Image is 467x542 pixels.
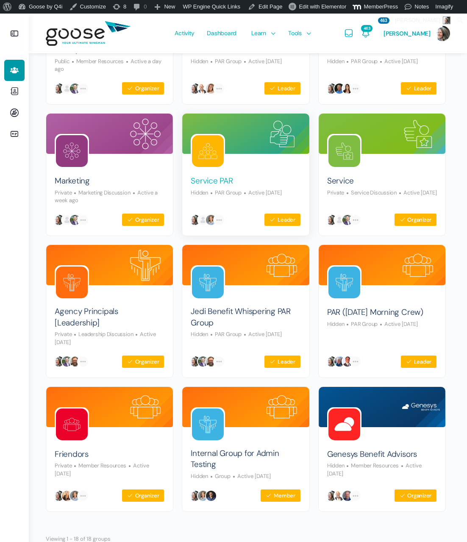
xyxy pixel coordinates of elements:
[394,213,437,226] button: Organizer
[251,13,266,53] span: Learn
[56,135,88,167] img: Group logo of Marketing
[55,331,72,338] span: Private
[72,462,126,469] span: Member Resources
[208,331,242,338] span: PAR Group
[191,58,208,65] span: Hidden
[72,189,130,196] span: Marketing Discussion
[56,409,88,440] img: Group logo of Friendors
[205,83,217,95] img: Casey Conley
[400,82,437,95] button: Leader
[72,331,133,338] span: Leadership Discussion
[69,356,81,367] img: Al Schiebel
[400,355,437,368] button: Leader
[122,213,165,226] button: Organizer
[264,355,300,368] button: Leader
[122,355,165,368] button: Organizer
[342,83,353,95] img: Chelsy Campbell
[205,214,217,226] img: Eliza Leder
[55,462,149,477] p: Active [DATE]
[61,356,73,367] img: David Grant
[122,489,165,502] button: Organizer
[191,306,300,328] a: Jedi Benefit Whispering PAR Group
[334,214,345,226] img: Sayla Patterson
[55,189,158,204] p: Active a week ago
[344,58,378,65] span: PAR Group
[264,82,300,95] button: Leader
[53,83,65,95] img: Wendy Keneipp
[327,449,417,460] a: Genesys Benefit Advisors
[208,189,242,196] span: PAR Group
[334,83,345,95] img: Mark Forhan
[55,449,89,460] a: Friendors
[231,473,271,480] p: Active [DATE]
[55,462,72,469] span: Private
[325,356,337,367] img: Wendy Keneipp
[189,214,201,226] img: Wendy Keneipp
[53,490,65,502] img: Wendy Keneipp
[328,135,360,167] img: Group logo of Service
[55,175,90,187] a: Marketing
[192,267,224,298] img: Group logo of Jedi Benefit Whispering PAR Group
[344,189,397,196] span: Service Discussion
[61,214,73,226] img: Sayla Patterson
[378,17,389,24] span: 463
[189,490,201,502] img: Wendy Keneipp
[69,214,81,226] img: David Grant
[361,25,372,32] span: 463
[205,356,217,367] img: Al Schiebel
[197,83,209,95] img: Kevin Trokey
[55,58,161,72] p: Active a day ago
[394,489,437,502] button: Organizer
[55,58,69,65] span: Public
[191,189,208,196] span: Hidden
[55,306,164,328] a: Agency Principals [Leadership]
[69,490,81,502] img: Eliza Leder
[189,356,201,367] img: Wendy Keneipp
[328,409,360,440] img: Group logo of Genesys Benefit Advisors
[182,245,309,285] img: Group cover image
[327,462,422,477] p: Active [DATE]
[122,82,165,95] button: Organizer
[327,58,345,65] span: Hidden
[192,135,224,167] img: Group logo of Service PAR
[191,448,300,470] a: Internal Group for Admin Testing
[207,13,236,53] span: Dashboard
[397,189,437,196] p: Active [DATE]
[189,83,201,95] img: Wendy Keneipp
[378,320,418,328] p: Active [DATE]
[334,356,345,367] img: Bret Brummitt
[46,114,173,154] img: Group cover image
[242,58,282,65] p: Active [DATE]
[208,473,231,480] span: Group
[395,14,450,27] span: [PERSON_NAME]
[327,189,344,196] span: Private
[197,214,209,226] img: Sayla Patterson
[182,387,309,427] img: Group cover image
[327,307,423,318] a: PAR ([DATE] Morning Crew)
[197,356,209,367] img: David Grant
[319,245,445,285] img: Group cover image
[191,331,208,338] span: Hidden
[288,13,302,53] span: Tools
[344,462,398,469] span: Member Resources
[205,490,217,502] img: Eduard Milushi
[192,409,224,440] img: Group logo of Internal Group for Admin Testing
[242,331,282,338] p: Active [DATE]
[53,214,65,226] img: Wendy Keneipp
[384,30,431,37] span: [PERSON_NAME]
[61,490,73,502] img: Meg Hooper
[378,58,418,65] p: Active [DATE]
[53,356,65,367] img: Wendy Keneipp
[342,356,353,367] img: James Milkey
[56,267,88,298] img: Group logo of Agency Principals [Leadership]
[328,267,360,298] img: Group logo of PAR (Friday Morning Crew)
[197,490,209,502] img: Eliza Leder
[425,501,467,542] div: Chat Widget
[191,175,233,187] a: Service PAR
[361,14,371,53] a: Notifications
[175,13,194,53] span: Activity
[46,387,173,427] img: Group cover image
[319,387,445,427] img: Group cover image
[208,58,242,65] span: PAR Group
[327,320,345,328] span: Hidden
